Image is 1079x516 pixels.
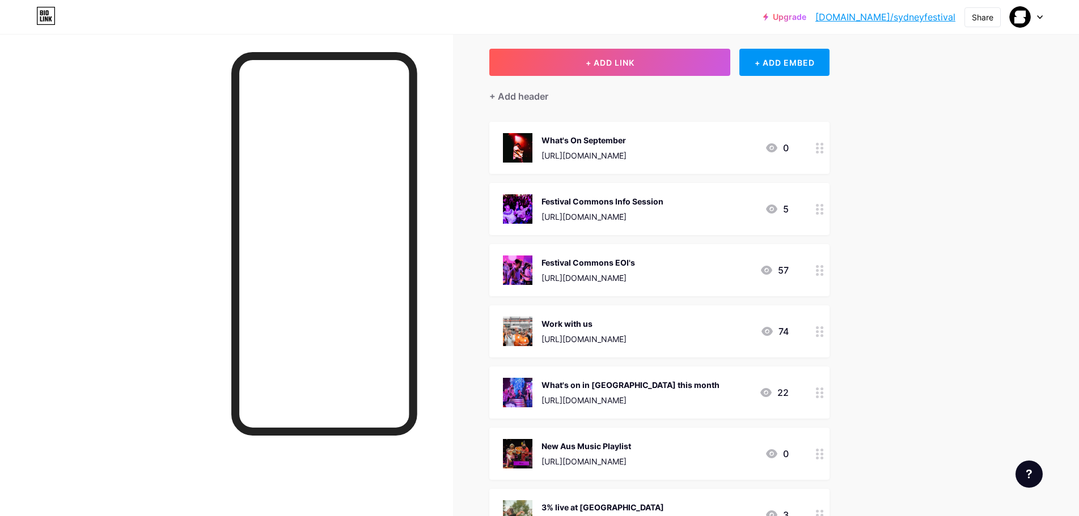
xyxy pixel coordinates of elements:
[541,318,627,330] div: Work with us
[760,325,789,338] div: 74
[541,455,631,467] div: [URL][DOMAIN_NAME]
[739,49,830,76] div: + ADD EMBED
[760,263,789,277] div: 57
[503,133,532,163] img: What's On September
[1009,6,1031,28] img: sydneyfestival
[503,439,532,468] img: New Aus Music Playlist
[541,257,635,268] div: Festival Commons EOI's
[489,49,730,76] button: + ADD LINK
[503,317,532,346] img: Work with us
[541,195,663,207] div: Festival Commons Info Session
[503,378,532,407] img: What's on in Sydney this month
[541,134,627,146] div: What's On September
[541,440,631,452] div: New Aus Music Playlist
[541,211,663,223] div: [URL][DOMAIN_NAME]
[541,379,720,391] div: What's on in [GEOGRAPHIC_DATA] this month
[765,141,789,155] div: 0
[763,12,806,22] a: Upgrade
[586,58,634,67] span: + ADD LINK
[759,386,789,399] div: 22
[541,150,627,161] div: [URL][DOMAIN_NAME]
[765,447,789,460] div: 0
[541,501,664,513] div: 3% live at [GEOGRAPHIC_DATA]
[541,272,635,284] div: [URL][DOMAIN_NAME]
[541,394,720,406] div: [URL][DOMAIN_NAME]
[815,10,955,24] a: [DOMAIN_NAME]/sydneyfestival
[503,194,532,224] img: Festival Commons Info Session
[541,333,627,345] div: [URL][DOMAIN_NAME]
[972,11,993,23] div: Share
[503,255,532,285] img: Festival Commons EOI's
[489,89,548,103] div: + Add header
[765,202,789,216] div: 5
